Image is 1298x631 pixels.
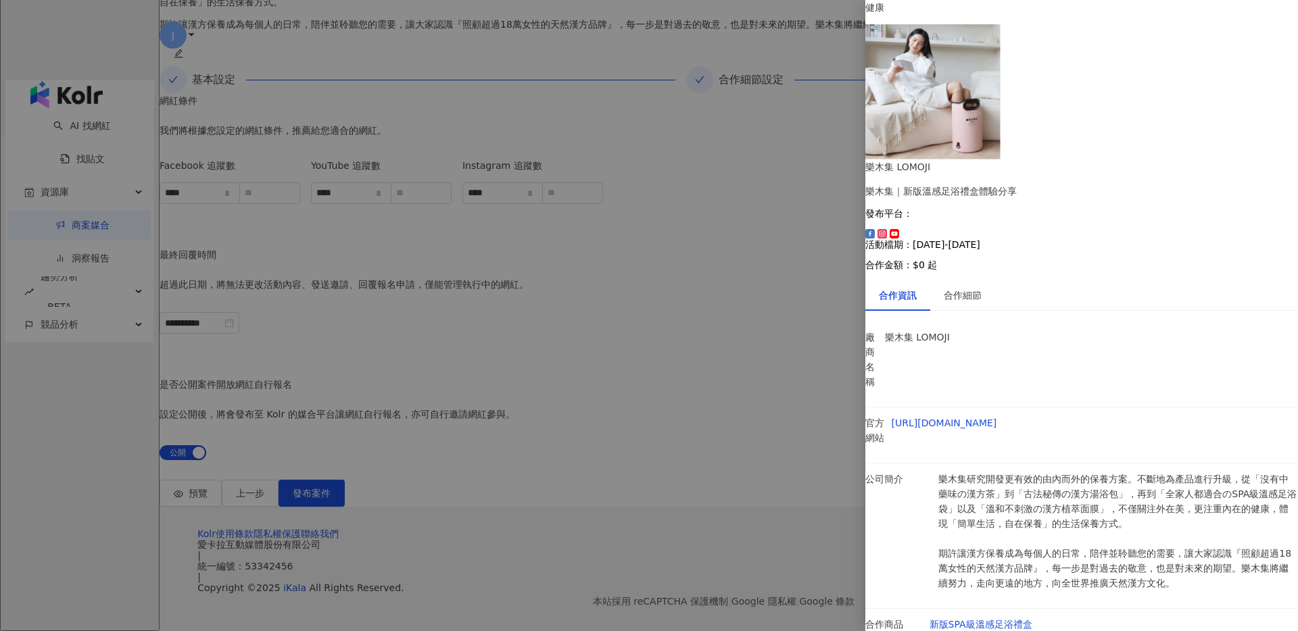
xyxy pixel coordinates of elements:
[865,330,878,389] p: 廠商名稱
[865,259,1298,270] p: 合作金額： $0 起
[892,418,997,428] a: [URL][DOMAIN_NAME]
[865,239,1298,250] p: 活動檔期：[DATE]-[DATE]
[944,288,982,303] div: 合作細節
[930,619,1032,630] a: 新版SPA級溫感足浴禮盒
[865,24,1001,159] img: 新版SPA級溫感足浴禮盒
[879,288,917,303] div: 合作資訊
[865,415,885,445] p: 官方網站
[865,472,932,486] p: 公司簡介
[865,159,1298,174] div: 樂木集 LOMOJI
[938,472,1298,590] p: 樂木集研究開發更有效的由內而外的保養方案。不斷地為產品進行升級，從「沒有中藥味の漢方茶」到「古法秘傳の漢方湯浴包」，再到「全家人都適合のSPA級溫感足浴袋」以及「溫和不刺激の漢方植萃面膜」，不僅...
[885,330,975,345] p: 樂木集 LOMOJI
[865,208,1298,219] p: 發布平台：
[865,184,1298,199] div: 樂木集｜新版溫感足浴禮盒體驗分享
